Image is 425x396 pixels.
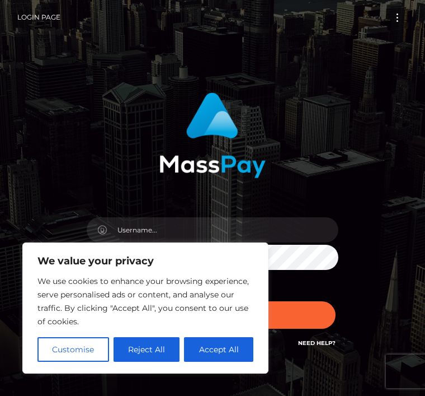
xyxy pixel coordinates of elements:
[37,274,253,328] p: We use cookies to enhance your browsing experience, serve personalised ads or content, and analys...
[22,243,268,374] div: We value your privacy
[159,92,266,178] img: MassPay Login
[298,339,336,347] a: Need Help?
[37,254,253,268] p: We value your privacy
[37,337,109,362] button: Customise
[114,337,180,362] button: Reject All
[184,337,253,362] button: Accept All
[387,10,408,25] button: Toggle navigation
[17,6,60,29] a: Login Page
[107,217,338,243] input: Username...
